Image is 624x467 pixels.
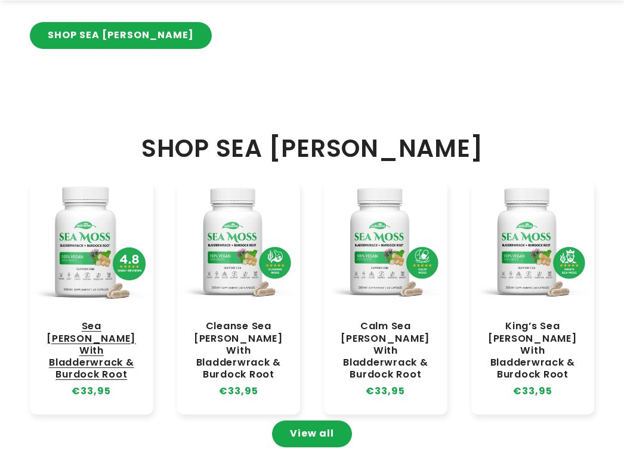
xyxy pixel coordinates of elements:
h2: SHOP SEA [PERSON_NAME] [30,134,594,163]
a: Calm Sea [PERSON_NAME] With Bladderwrack & Burdock Root [336,320,435,381]
a: Cleanse Sea [PERSON_NAME] With Bladderwrack & Burdock Root [189,320,289,381]
a: View all products in the Sea Moss Capsules collection [272,420,352,447]
a: King’s Sea [PERSON_NAME] With Bladderwrack & Burdock Root [483,320,583,381]
a: SHOP SEA [PERSON_NAME] [30,22,212,49]
a: Sea [PERSON_NAME] With Bladderwrack & Burdock Root [42,320,141,381]
ul: Slider [30,181,594,415]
